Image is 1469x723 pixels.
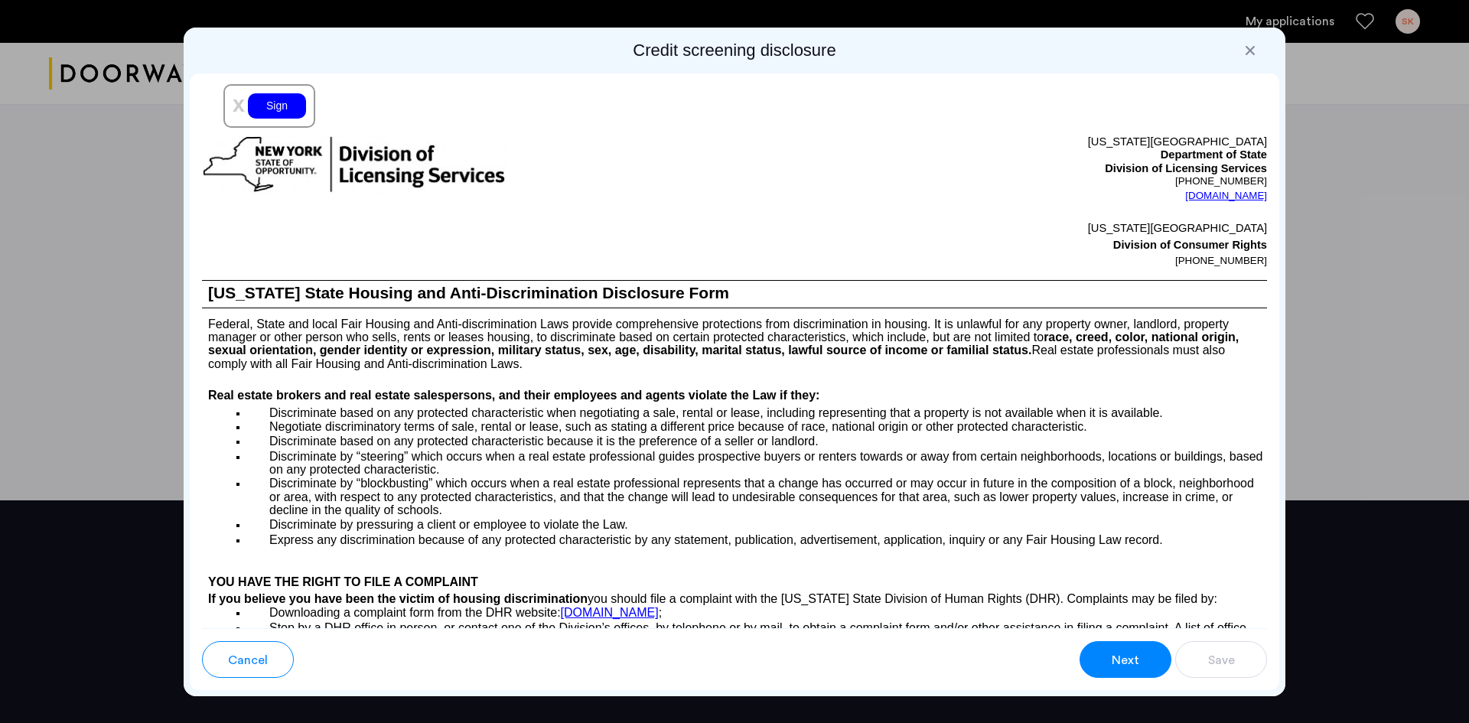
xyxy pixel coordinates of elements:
[202,573,1267,591] h4: YOU HAVE THE RIGHT TO FILE A COMPLAINT
[202,281,1267,307] h1: [US_STATE] State Housing and Anti-Discrimination Disclosure Form
[202,386,1267,405] h4: Real estate brokers and real estate salespersons, and their employees and agents violate the Law ...
[228,651,268,669] span: Cancel
[1080,641,1171,678] button: button
[202,591,1267,606] h4: If you believe you have been the victim of housing discrimination
[248,448,1267,476] p: Discriminate by “steering” which occurs when a real estate professional guides prospective buyers...
[561,606,659,620] a: [DOMAIN_NAME]
[248,518,1267,532] p: Discriminate by pressuring a client or employee to violate the Law.
[248,420,1267,433] p: Negotiate discriminatory terms of sale, rental or lease, such as stating a different price becaus...
[734,135,1267,149] p: [US_STATE][GEOGRAPHIC_DATA]
[248,93,306,119] div: Sign
[248,606,1267,620] p: ;
[233,92,245,116] span: x
[734,148,1267,162] p: Department of State
[248,532,1267,546] p: Express any discrimination because of any protected characteristic by any statement, publication,...
[248,477,1267,516] p: Discriminate by “blockbusting” which occurs when a real estate professional represents that a cha...
[1185,188,1267,204] a: [DOMAIN_NAME]
[248,405,1267,419] p: Discriminate based on any protected characteristic when negotiating a sale, rental or lease, incl...
[248,435,1267,449] p: Discriminate based on any protected characteristic because it is the preference of a seller or la...
[269,606,561,619] span: Downloading a complaint form from the DHR website:
[190,40,1279,61] h2: Credit screening disclosure
[202,641,294,678] button: button
[734,220,1267,236] p: [US_STATE][GEOGRAPHIC_DATA]
[202,135,506,194] img: new-york-logo.png
[734,253,1267,269] p: [PHONE_NUMBER]
[202,308,1267,371] p: Federal, State and local Fair Housing and Anti-discrimination Laws provide comprehensive protecti...
[269,621,1246,647] span: Stop by a DHR office in person, or contact one of the Division’s offices, by telephone or by mail...
[1175,641,1267,678] button: button
[588,592,1217,605] span: you should file a complaint with the [US_STATE] State Division of Human Rights (DHR). Complaints ...
[208,331,1239,357] b: race, creed, color, national origin, sexual orientation, gender identity or expression, military ...
[734,175,1267,187] p: [PHONE_NUMBER]
[1112,651,1139,669] span: Next
[734,236,1267,253] p: Division of Consumer Rights
[248,620,1267,648] p: , and the Fair Housing HOTLINE at [PHONE_NUMBER].
[734,162,1267,176] p: Division of Licensing Services
[1208,651,1235,669] span: Save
